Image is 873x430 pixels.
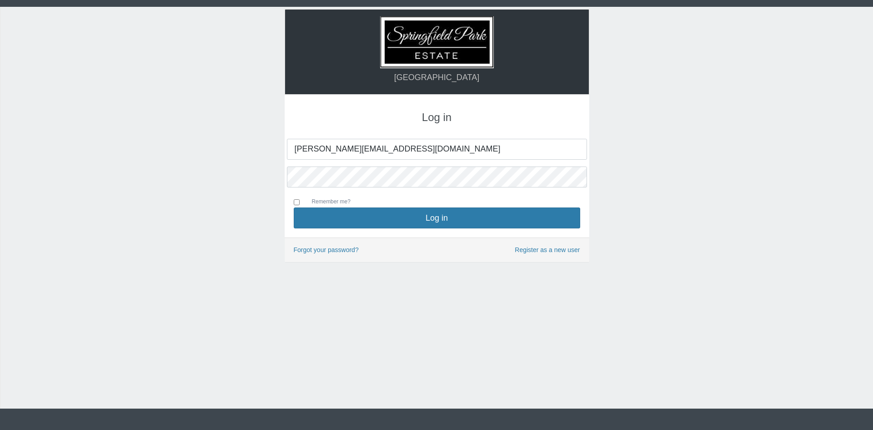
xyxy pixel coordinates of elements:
img: Logo [380,16,494,68]
input: Remember me? [294,199,300,205]
button: Log in [294,207,580,228]
a: Register as a new user [515,245,580,255]
input: Your Email [287,139,587,160]
h3: Log in [294,111,580,123]
a: Forgot your password? [294,246,359,253]
label: Remember me? [303,197,351,207]
h4: [GEOGRAPHIC_DATA] [294,73,580,82]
